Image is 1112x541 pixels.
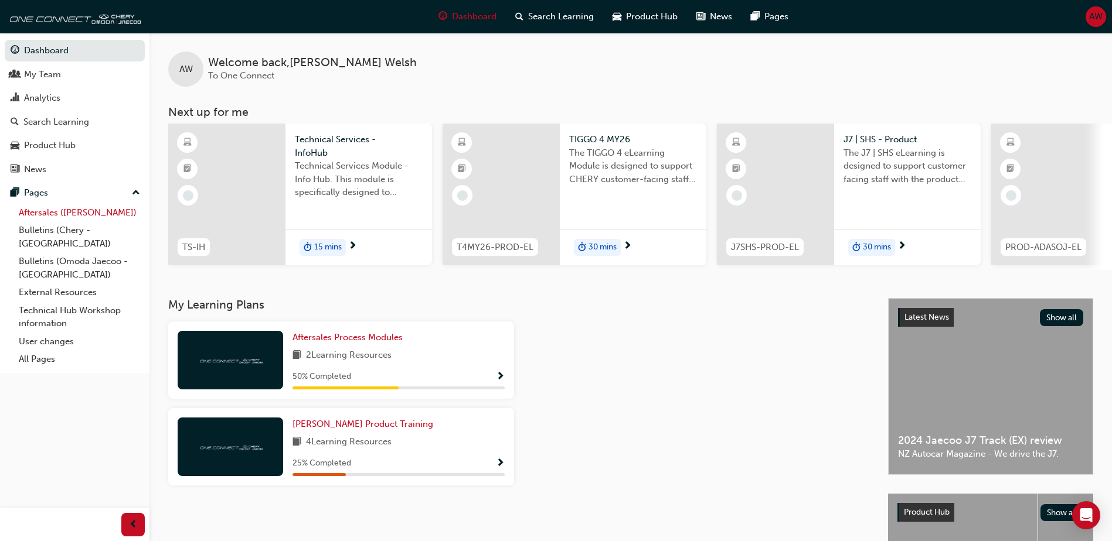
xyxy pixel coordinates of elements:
[751,9,760,24] span: pages-icon
[5,87,145,109] a: Analytics
[710,10,732,23] span: News
[515,9,523,24] span: search-icon
[623,241,632,252] span: next-icon
[14,350,145,368] a: All Pages
[14,333,145,351] a: User changes
[314,241,342,254] span: 15 mins
[14,252,145,283] a: Bulletins (Omoda Jaecoo - [GEOGRAPHIC_DATA])
[306,348,392,363] span: 2 Learning Resources
[852,240,861,255] span: duration-icon
[11,93,19,104] span: chart-icon
[457,241,533,254] span: T4MY26-PROD-EL
[14,302,145,333] a: Technical Hub Workshop information
[6,5,141,28] a: oneconnect
[742,5,798,29] a: pages-iconPages
[5,111,145,133] a: Search Learning
[168,124,432,265] a: TS-IHTechnical Services - InfoHubTechnical Services Module - Info Hub. This module is specificall...
[183,190,193,201] span: learningRecordVerb_NONE-icon
[1086,6,1106,27] button: AW
[1005,241,1082,254] span: PROD-ADASOJ-EL
[732,162,740,177] span: booktick-icon
[888,298,1093,475] a: Latest NewsShow all2024 Jaecoo J7 Track (EX) reviewNZ Autocar Magazine - We drive the J7.
[293,331,407,344] a: Aftersales Process Modules
[5,37,145,182] button: DashboardMy TeamAnalyticsSearch LearningProduct HubNews
[898,308,1083,327] a: Latest NewsShow all
[603,5,687,29] a: car-iconProduct Hub
[24,186,48,200] div: Pages
[904,312,949,322] span: Latest News
[904,507,950,517] span: Product Hub
[11,141,19,151] span: car-icon
[696,9,705,24] span: news-icon
[293,419,433,429] span: [PERSON_NAME] Product Training
[11,165,19,175] span: news-icon
[293,417,438,431] a: [PERSON_NAME] Product Training
[496,456,505,471] button: Show Progress
[208,70,274,81] span: To One Connect
[731,241,799,254] span: J7SHS-PROD-EL
[452,10,497,23] span: Dashboard
[293,332,403,343] span: Aftersales Process Modules
[149,105,1112,119] h3: Next up for me
[198,354,263,365] img: oneconnect
[429,5,506,29] a: guage-iconDashboard
[293,457,351,470] span: 25 % Completed
[295,159,423,199] span: Technical Services Module - Info Hub. This module is specifically designed to address the require...
[183,135,192,150] span: learningResourceType_ELEARNING-icon
[348,241,357,252] span: next-icon
[306,435,392,450] span: 4 Learning Resources
[496,372,505,382] span: Show Progress
[11,70,19,80] span: people-icon
[844,146,971,186] span: The J7 | SHS eLearning is designed to support customer facing staff with the product and sales in...
[589,241,617,254] span: 30 mins
[717,124,981,265] a: J7SHS-PROD-ELJ7 | SHS - ProductThe J7 | SHS eLearning is designed to support customer facing staf...
[898,447,1083,461] span: NZ Autocar Magazine - We drive the J7.
[687,5,742,29] a: news-iconNews
[732,135,740,150] span: learningResourceType_ELEARNING-icon
[897,503,1084,522] a: Product HubShow all
[208,56,417,70] span: Welcome back , [PERSON_NAME] Welsh
[496,458,505,469] span: Show Progress
[1040,309,1084,326] button: Show all
[168,298,869,311] h3: My Learning Plans
[23,115,89,129] div: Search Learning
[528,10,594,23] span: Search Learning
[14,221,145,252] a: Bulletins (Chery - [GEOGRAPHIC_DATA])
[1006,135,1015,150] span: learningResourceType_ELEARNING-icon
[179,63,193,76] span: AW
[5,40,145,61] a: Dashboard
[295,133,423,159] span: Technical Services - InfoHub
[898,434,1083,447] span: 2024 Jaecoo J7 Track (EX) review
[198,441,263,452] img: oneconnect
[14,204,145,222] a: Aftersales ([PERSON_NAME])
[457,190,468,201] span: learningRecordVerb_NONE-icon
[293,435,301,450] span: book-icon
[11,117,19,128] span: search-icon
[578,240,586,255] span: duration-icon
[844,133,971,146] span: J7 | SHS - Product
[1006,190,1016,201] span: learningRecordVerb_NONE-icon
[1089,10,1103,23] span: AW
[304,240,312,255] span: duration-icon
[1072,501,1100,529] div: Open Intercom Messenger
[24,139,76,152] div: Product Hub
[569,133,697,146] span: TIGGO 4 MY26
[1040,504,1084,521] button: Show all
[129,518,138,532] span: prev-icon
[24,68,61,81] div: My Team
[438,9,447,24] span: guage-icon
[293,370,351,384] span: 50 % Completed
[5,159,145,180] a: News
[11,46,19,56] span: guage-icon
[5,182,145,204] button: Pages
[458,135,466,150] span: learningResourceType_ELEARNING-icon
[863,241,891,254] span: 30 mins
[132,186,140,201] span: up-icon
[506,5,603,29] a: search-iconSearch Learning
[11,188,19,198] span: pages-icon
[613,9,621,24] span: car-icon
[626,10,678,23] span: Product Hub
[569,146,697,186] span: The TIGGO 4 eLearning Module is designed to support CHERY customer-facing staff with the product ...
[183,162,192,177] span: booktick-icon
